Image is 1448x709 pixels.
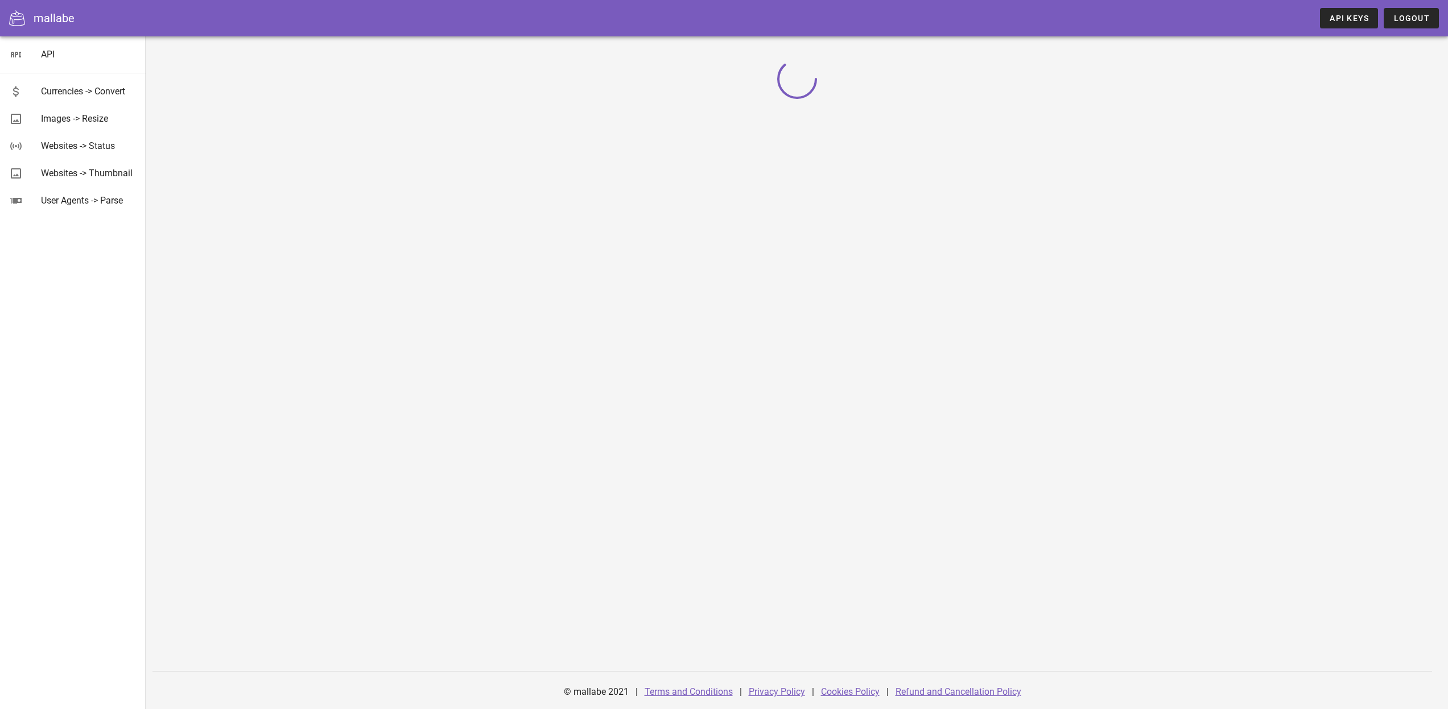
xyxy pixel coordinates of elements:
a: Privacy Policy [749,686,805,697]
div: | [812,678,814,706]
div: mallabe [34,10,75,27]
div: © mallabe 2021 [557,678,636,706]
span: Logout [1393,14,1430,23]
div: User Agents -> Parse [41,195,137,206]
div: | [886,678,889,706]
button: Logout [1384,8,1439,28]
div: Images -> Resize [41,113,137,124]
div: API [41,49,137,60]
div: Currencies -> Convert [41,86,137,97]
div: Websites -> Status [41,140,137,151]
a: Cookies Policy [821,686,880,697]
span: API Keys [1329,14,1369,23]
div: | [636,678,638,706]
div: Websites -> Thumbnail [41,168,137,179]
a: API Keys [1320,8,1378,28]
a: Terms and Conditions [645,686,733,697]
a: Refund and Cancellation Policy [896,686,1021,697]
div: | [740,678,742,706]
